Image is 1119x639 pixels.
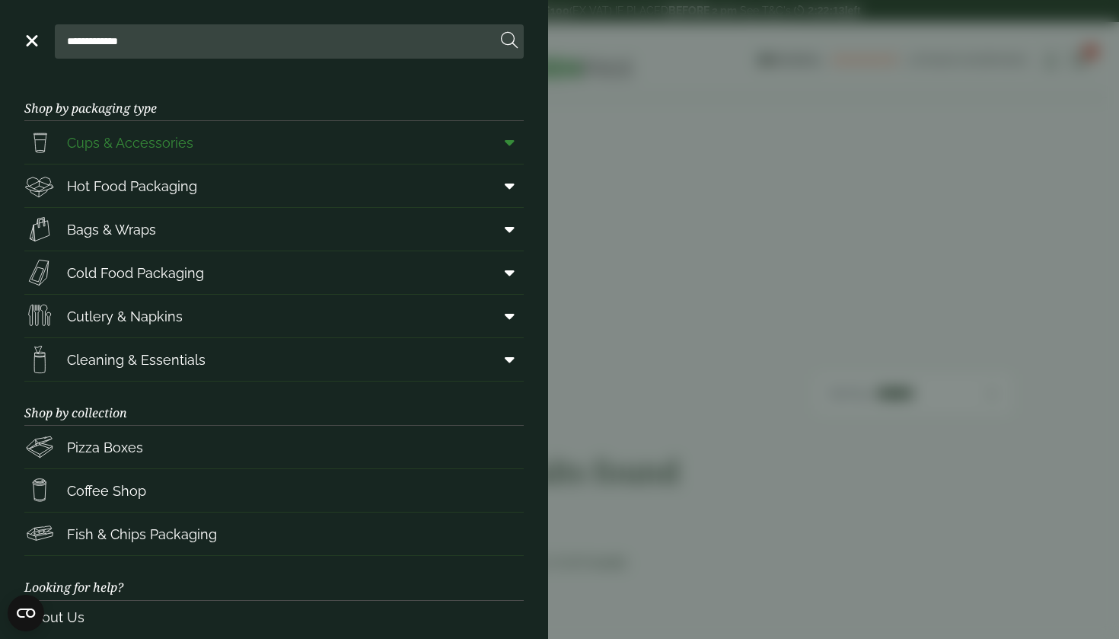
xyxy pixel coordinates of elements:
span: Pizza Boxes [67,437,143,458]
span: Cups & Accessories [67,133,193,153]
h3: Shop by collection [24,382,524,426]
a: Cold Food Packaging [24,251,524,294]
span: Cleaning & Essentials [67,350,206,370]
span: Coffee Shop [67,481,146,501]
a: Cups & Accessories [24,121,524,164]
span: Hot Food Packaging [67,176,197,196]
a: Coffee Shop [24,469,524,512]
img: Deli_box.svg [24,171,55,201]
img: PintNhalf_cup.svg [24,127,55,158]
span: Fish & Chips Packaging [67,524,217,545]
button: Open CMP widget [8,595,44,631]
img: Sandwich_box.svg [24,257,55,288]
img: HotDrink_paperCup.svg [24,475,55,506]
img: Pizza_boxes.svg [24,432,55,462]
a: About Us [24,601,524,634]
img: open-wipe.svg [24,344,55,375]
img: Cutlery.svg [24,301,55,331]
img: Paper_carriers.svg [24,214,55,244]
a: Hot Food Packaging [24,165,524,207]
h3: Looking for help? [24,556,524,600]
span: Cold Food Packaging [67,263,204,283]
a: Pizza Boxes [24,426,524,468]
a: Bags & Wraps [24,208,524,251]
h3: Shop by packaging type [24,77,524,121]
img: FishNchip_box.svg [24,519,55,549]
a: Fish & Chips Packaging [24,513,524,555]
a: Cleaning & Essentials [24,338,524,381]
span: Cutlery & Napkins [67,306,183,327]
span: Bags & Wraps [67,219,156,240]
a: Cutlery & Napkins [24,295,524,337]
